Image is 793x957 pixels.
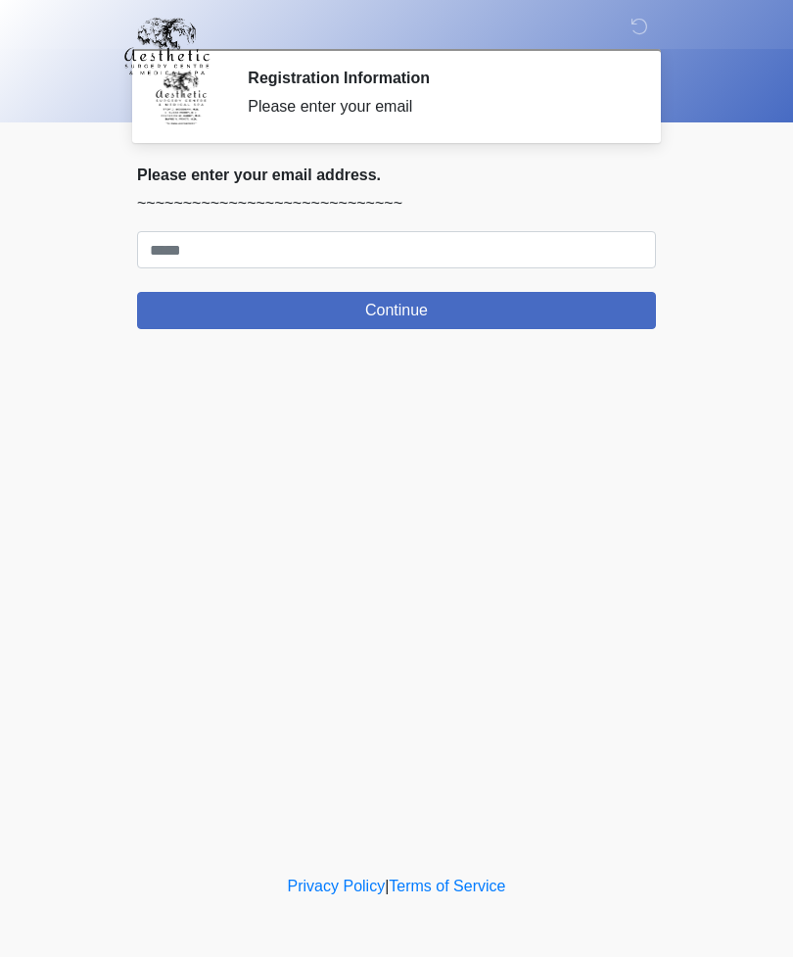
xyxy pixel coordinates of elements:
[117,15,216,77] img: Aesthetic Surgery Centre, PLLC Logo
[152,69,210,127] img: Agent Avatar
[137,166,656,184] h2: Please enter your email address.
[137,192,656,215] p: ~~~~~~~~~~~~~~~~~~~~~~~~~~~~~
[248,95,627,119] div: Please enter your email
[385,878,389,894] a: |
[137,292,656,329] button: Continue
[288,878,386,894] a: Privacy Policy
[389,878,505,894] a: Terms of Service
